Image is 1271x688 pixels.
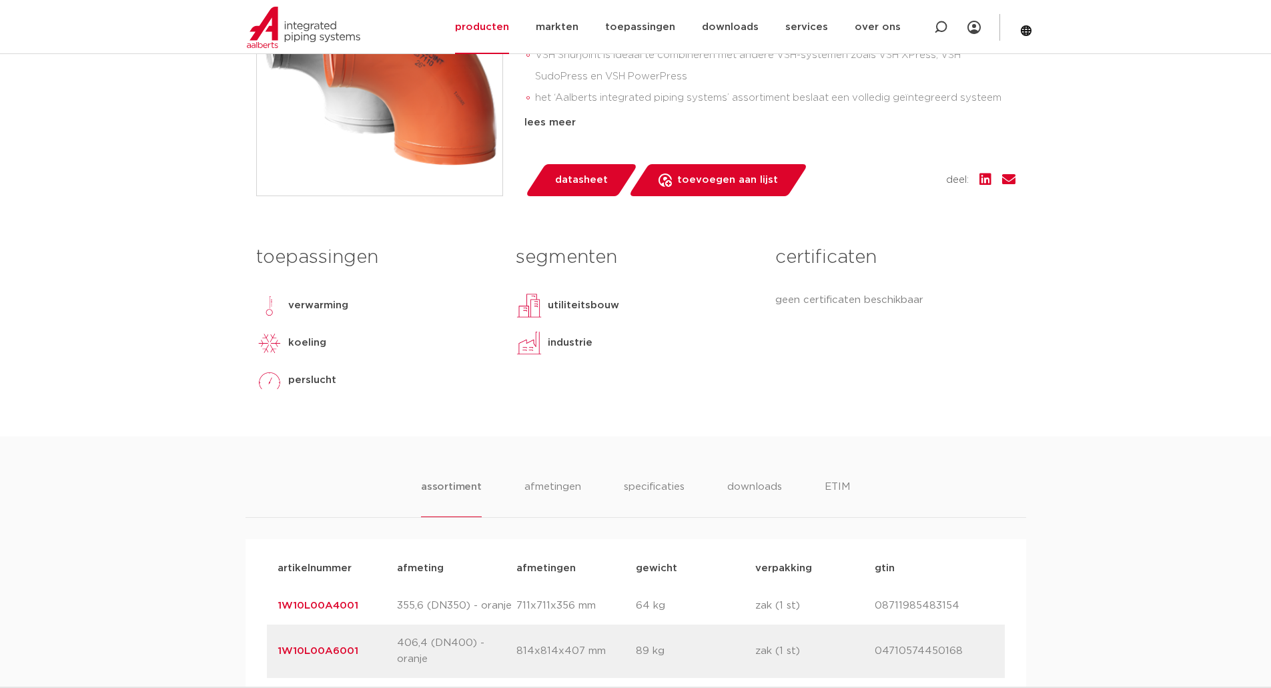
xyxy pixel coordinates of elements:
[278,646,358,656] a: 1W10L00A6001
[516,292,542,319] img: utiliteitsbouw
[636,643,755,659] p: 89 kg
[288,298,348,314] p: verwarming
[397,598,516,614] p: 355,6 (DN350) - oranje
[548,335,592,351] p: industrie
[535,87,1015,130] li: het ‘Aalberts integrated piping systems’ assortiment beslaat een volledig geïntegreerd systeem va...
[288,372,336,388] p: perslucht
[524,115,1015,131] div: lees meer
[256,330,283,356] img: koeling
[875,561,994,577] p: gtin
[946,172,969,188] span: deel:
[421,479,482,517] li: assortiment
[727,479,782,517] li: downloads
[256,292,283,319] img: verwarming
[516,330,542,356] img: industrie
[397,635,516,667] p: 406,4 (DN400) - oranje
[278,601,358,611] a: 1W10L00A4001
[548,298,619,314] p: utiliteitsbouw
[256,244,496,271] h3: toepassingen
[516,598,636,614] p: 711x711x356 mm
[636,561,755,577] p: gewicht
[755,643,875,659] p: zak (1 st)
[624,479,685,517] li: specificaties
[875,598,994,614] p: 08711985483154
[516,561,636,577] p: afmetingen
[524,164,638,196] a: datasheet
[516,244,755,271] h3: segmenten
[755,598,875,614] p: zak (1 st)
[278,561,397,577] p: artikelnummer
[875,643,994,659] p: 04710574450168
[636,598,755,614] p: 64 kg
[825,479,850,517] li: ETIM
[775,292,1015,308] p: geen certificaten beschikbaar
[555,169,608,191] span: datasheet
[397,561,516,577] p: afmeting
[775,244,1015,271] h3: certificaten
[288,335,326,351] p: koeling
[535,45,1015,87] li: VSH Shurjoint is ideaal te combineren met andere VSH-systemen zoals VSH XPress, VSH SudoPress en ...
[524,479,581,517] li: afmetingen
[256,367,283,394] img: perslucht
[755,561,875,577] p: verpakking
[516,643,636,659] p: 814x814x407 mm
[677,169,778,191] span: toevoegen aan lijst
